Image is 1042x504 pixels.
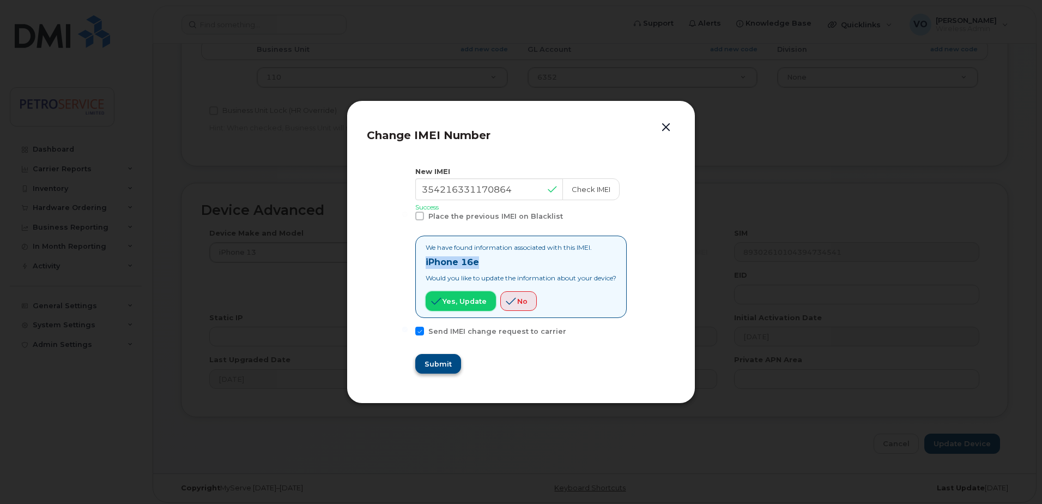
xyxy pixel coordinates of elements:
button: Yes, update [426,291,496,311]
button: No [500,291,537,311]
span: No [517,296,528,307]
span: Place the previous IMEI on Blacklist [428,212,563,220]
div: New IMEI [415,166,627,177]
span: Send IMEI change request to carrier [428,327,566,335]
button: Check IMEI [562,178,620,200]
input: Place the previous IMEI on Blacklist [402,212,408,217]
span: Submit [425,359,452,369]
input: Send IMEI change request to carrier [402,327,408,332]
p: Would you like to update the information about your device? [426,273,616,283]
p: We have found information associated with this IMEI. [426,243,616,252]
span: Change IMEI Number [367,129,490,142]
strong: iPhone 16e [426,257,479,267]
button: Submit [415,354,461,374]
p: Success [415,202,627,212]
span: Yes, update [443,296,487,307]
